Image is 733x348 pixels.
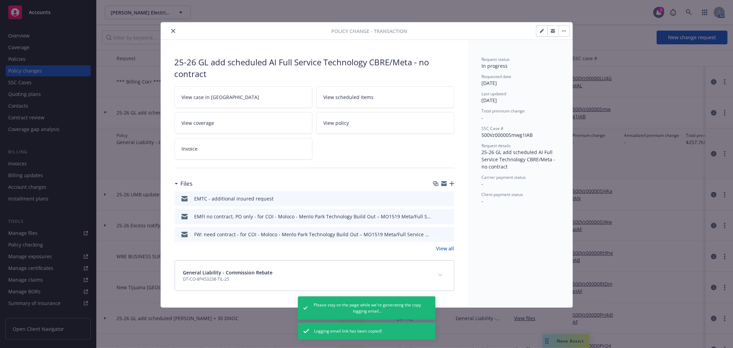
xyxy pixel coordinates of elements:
span: - [482,198,484,204]
span: Total premium change [482,108,525,114]
button: download file [434,195,440,202]
div: EMTC - additional insured request [195,195,274,202]
span: View policy [324,119,349,127]
button: preview file [445,231,452,238]
span: Carrier payment status [482,174,526,180]
a: View coverage [175,112,312,134]
span: General Liability - Commission Rebate [183,269,273,276]
span: Please stay on the page while we're generating the copy logging email... [313,302,421,314]
span: Client payment status [482,192,523,197]
button: preview file [445,195,452,202]
span: Invoice [182,145,198,152]
span: Request status [482,56,510,62]
div: FW: need contract - for COI - Moloco - Menlo Park Technology Build Out – MO1519 Meta/Full Service... [195,231,432,238]
a: View policy [316,112,454,134]
span: View coverage [182,119,214,127]
div: General Liability - Commission RebateDT-CO-8P453238-TIL-25expand content [175,261,454,291]
span: Policy change - Transaction [331,28,407,35]
span: Last updated [482,91,507,97]
span: [DATE] [482,80,497,86]
span: View case in [GEOGRAPHIC_DATA] [182,94,259,101]
button: preview file [445,213,452,220]
span: [DATE] [482,97,497,104]
div: 25-26 GL add scheduled AI Full Service Technology CBRE/Meta - no contract [175,56,454,79]
button: download file [434,231,440,238]
span: View scheduled items [324,94,374,101]
span: Request details [482,143,511,149]
button: expand content [435,270,446,281]
span: 500Vz00000Smwg1IAB [482,132,533,138]
a: View scheduled items [316,86,454,108]
span: SSC Case # [482,126,504,131]
a: View case in [GEOGRAPHIC_DATA] [175,86,312,108]
div: EMFI no contract, PO only - for COI - Moloco - Menlo Park Technology Build Out – MO1519 Meta/Full... [195,213,432,220]
button: download file [434,213,440,220]
a: Invoice [175,138,312,160]
span: In progress [482,63,508,69]
a: View all [436,245,454,252]
span: 25-26 GL add scheduled AI Full Service Technology CBRE/Meta - no contract [482,149,557,170]
span: - [482,181,484,187]
span: DT-CO-8P453238-TIL-25 [183,276,273,282]
span: Requested date [482,74,512,79]
span: Logging email link has been copied! [314,328,382,334]
h3: Files [181,179,193,188]
button: close [169,27,177,35]
span: - [482,115,484,121]
div: Files [175,179,193,188]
